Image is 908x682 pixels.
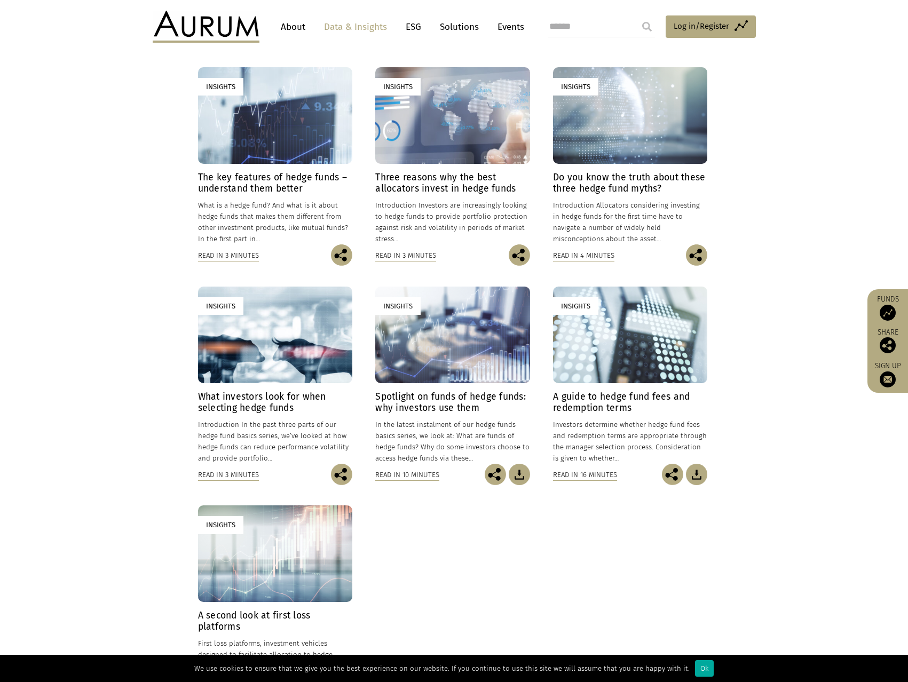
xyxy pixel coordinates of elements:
[375,200,530,245] p: Introduction Investors are increasingly looking to hedge funds to provide portfolio protection ag...
[492,17,524,37] a: Events
[553,419,707,464] p: Investors determine whether hedge fund fees and redemption terms are appropriate through the mana...
[198,78,243,96] div: Insights
[553,391,707,414] h4: A guide to hedge fund fees and redemption terms
[375,287,530,464] a: Insights Spotlight on funds of hedge funds: why investors use them In the latest instalment of ou...
[275,17,311,37] a: About
[695,660,714,677] div: Ok
[553,287,707,464] a: Insights A guide to hedge fund fees and redemption terms Investors determine whether hedge fund f...
[375,250,436,261] div: Read in 3 minutes
[198,250,259,261] div: Read in 3 minutes
[662,464,683,485] img: Share this post
[553,297,598,315] div: Insights
[880,305,896,321] img: Access Funds
[553,250,614,261] div: Read in 4 minutes
[485,464,506,485] img: Share this post
[686,464,707,485] img: Download Article
[198,469,259,481] div: Read in 3 minutes
[553,67,707,244] a: Insights Do you know the truth about these three hedge fund myths? Introduction Allocators consid...
[509,244,530,266] img: Share this post
[880,371,896,387] img: Sign up to our newsletter
[375,67,530,244] a: Insights Three reasons why the best allocators invest in hedge funds Introduction Investors are i...
[873,361,903,387] a: Sign up
[375,391,530,414] h4: Spotlight on funds of hedge funds: why investors use them
[553,200,707,245] p: Introduction Allocators considering investing in hedge funds for the first time have to navigate ...
[553,172,707,194] h4: Do you know the truth about these three hedge fund myths?
[553,469,617,481] div: Read in 16 minutes
[198,297,243,315] div: Insights
[375,78,421,96] div: Insights
[198,610,352,632] h4: A second look at first loss platforms
[198,516,243,534] div: Insights
[331,244,352,266] img: Share this post
[674,20,729,33] span: Log in/Register
[198,67,352,244] a: Insights The key features of hedge funds – understand them better What is a hedge fund? And what ...
[375,469,439,481] div: Read in 10 minutes
[509,464,530,485] img: Download Article
[153,11,259,43] img: Aurum
[400,17,427,37] a: ESG
[331,464,352,485] img: Share this post
[198,172,352,194] h4: The key features of hedge funds – understand them better
[636,16,658,37] input: Submit
[375,419,530,464] p: In the latest instalment of our hedge funds basics series, we look at: What are funds of hedge fu...
[198,419,352,464] p: Introduction In the past three parts of our hedge fund basics series, we’ve looked at how hedge f...
[435,17,484,37] a: Solutions
[319,17,392,37] a: Data & Insights
[666,15,756,38] a: Log in/Register
[198,287,352,464] a: Insights What investors look for when selecting hedge funds Introduction In the past three parts ...
[198,391,352,414] h4: What investors look for when selecting hedge funds
[880,337,896,353] img: Share this post
[873,295,903,321] a: Funds
[198,200,352,245] p: What is a hedge fund? And what is it about hedge funds that makes them different from other inves...
[686,244,707,266] img: Share this post
[553,78,598,96] div: Insights
[375,172,530,194] h4: Three reasons why the best allocators invest in hedge funds
[873,329,903,353] div: Share
[375,297,421,315] div: Insights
